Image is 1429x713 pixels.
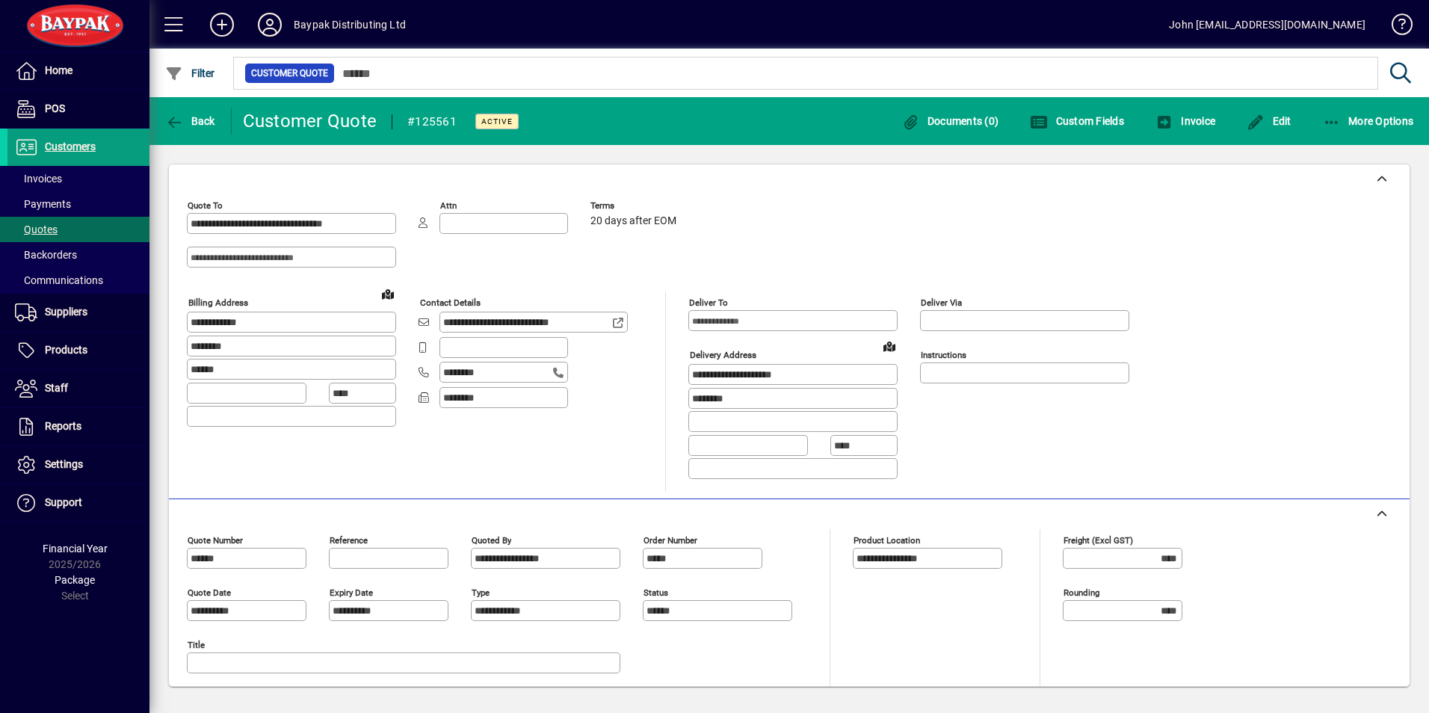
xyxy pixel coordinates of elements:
button: Invoice [1152,108,1219,135]
mat-label: Status [643,587,668,597]
span: Edit [1247,115,1291,127]
a: Suppliers [7,294,149,331]
button: Add [198,11,246,38]
span: Active [481,117,513,126]
app-page-header-button: Back [149,108,232,135]
div: Baypak Distributing Ltd [294,13,406,37]
span: Communications [15,274,103,286]
span: Settings [45,458,83,470]
mat-label: Type [472,587,490,597]
mat-label: Reference [330,534,368,545]
button: Profile [246,11,294,38]
span: Customer Quote [251,66,328,81]
span: Suppliers [45,306,87,318]
div: Customer Quote [243,109,377,133]
span: Invoice [1155,115,1215,127]
mat-label: Deliver To [689,297,728,308]
span: Staff [45,382,68,394]
mat-label: Quote date [188,587,231,597]
a: Payments [7,191,149,217]
mat-label: Attn [440,200,457,211]
a: Products [7,332,149,369]
a: View on map [376,282,400,306]
mat-label: Rounding [1064,587,1099,597]
button: Back [161,108,219,135]
button: Documents (0) [898,108,1002,135]
div: #125561 [407,110,457,134]
span: Quotes [15,223,58,235]
mat-label: Title [188,639,205,649]
mat-label: Quote number [188,534,243,545]
mat-label: Order number [643,534,697,545]
a: View on map [877,334,901,358]
mat-label: Freight (excl GST) [1064,534,1133,545]
span: Back [165,115,215,127]
button: Custom Fields [1026,108,1128,135]
span: Customers [45,141,96,152]
mat-label: Deliver via [921,297,962,308]
span: Support [45,496,82,508]
span: Payments [15,198,71,210]
mat-label: Quoted by [472,534,511,545]
span: Reports [45,420,81,432]
a: POS [7,90,149,128]
span: 20 days after EOM [590,215,676,227]
span: Home [45,64,72,76]
span: Backorders [15,249,77,261]
a: Support [7,484,149,522]
span: POS [45,102,65,114]
mat-label: Quote To [188,200,223,211]
div: John [EMAIL_ADDRESS][DOMAIN_NAME] [1169,13,1365,37]
a: Backorders [7,242,149,268]
button: More Options [1319,108,1418,135]
a: Knowledge Base [1380,3,1410,52]
span: More Options [1323,115,1414,127]
a: Communications [7,268,149,293]
a: Invoices [7,166,149,191]
a: Staff [7,370,149,407]
button: Filter [161,60,219,87]
a: Reports [7,408,149,445]
mat-label: Expiry date [330,587,373,597]
span: Documents (0) [901,115,999,127]
a: Quotes [7,217,149,242]
a: Home [7,52,149,90]
mat-label: Instructions [921,350,966,360]
span: Package [55,574,95,586]
a: Settings [7,446,149,484]
span: Custom Fields [1030,115,1124,127]
button: Edit [1243,108,1295,135]
span: Terms [590,201,680,211]
mat-label: Product location [854,534,920,545]
span: Filter [165,67,215,79]
span: Financial Year [43,543,108,555]
span: Products [45,344,87,356]
span: Invoices [15,173,62,185]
